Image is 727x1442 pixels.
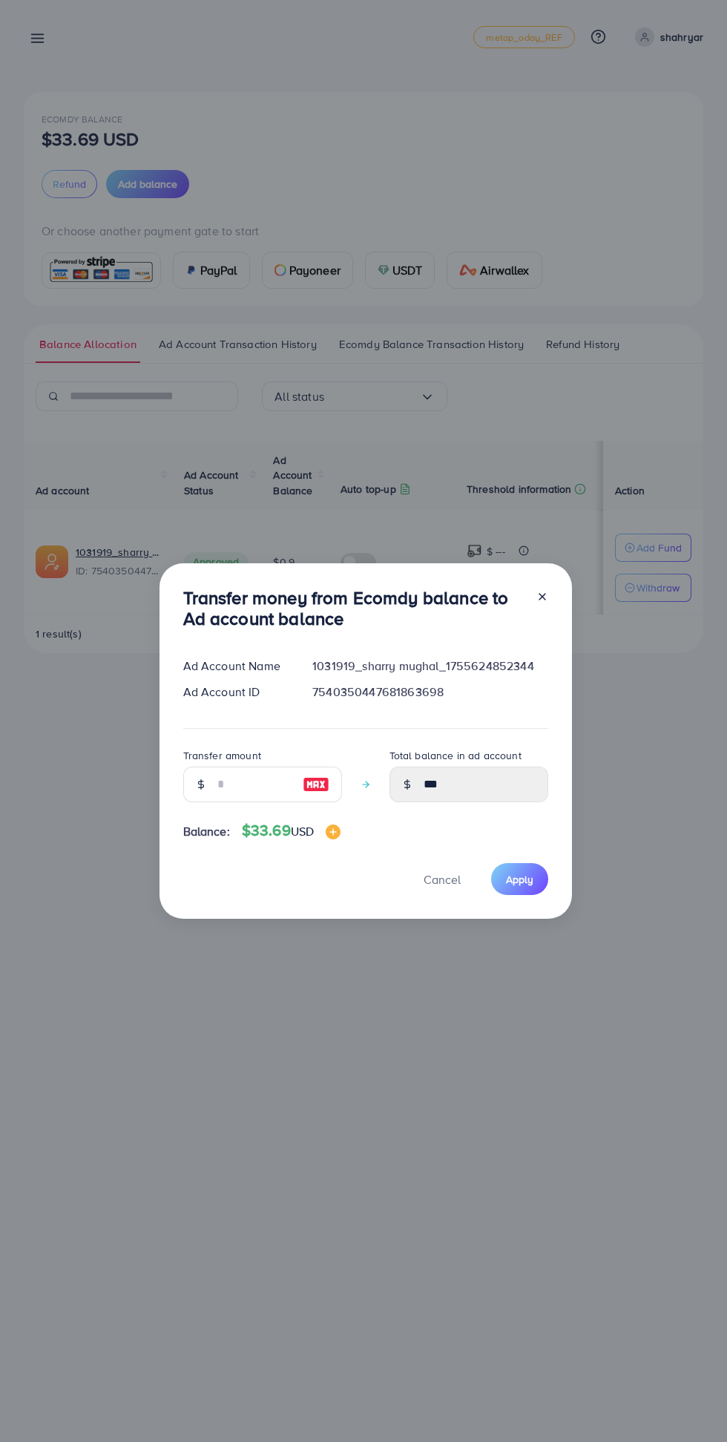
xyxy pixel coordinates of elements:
h3: Transfer money from Ecomdy balance to Ad account balance [183,587,524,630]
span: USD [291,823,314,839]
div: Ad Account Name [171,658,301,675]
h4: $33.69 [242,822,341,840]
button: Apply [491,863,548,895]
div: 7540350447681863698 [300,684,559,701]
div: Ad Account ID [171,684,301,701]
button: Cancel [405,863,479,895]
iframe: Chat [664,1375,716,1431]
img: image [326,825,341,839]
span: Apply [506,872,533,887]
span: Balance: [183,823,230,840]
div: 1031919_sharry mughal_1755624852344 [300,658,559,675]
label: Total balance in ad account [389,748,522,763]
label: Transfer amount [183,748,261,763]
span: Cancel [424,871,461,888]
img: image [303,776,329,793]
